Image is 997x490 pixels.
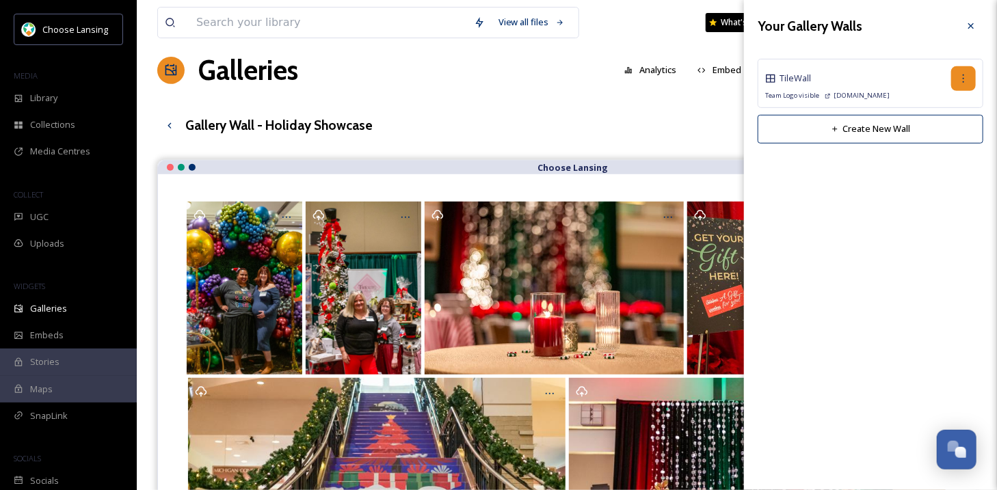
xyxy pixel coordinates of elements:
a: What's New [706,13,774,32]
span: Team Logo visible [765,91,819,100]
a: Opens media popup. Media description: Holiday Showcasw 2024 (30).jpg. [304,202,423,375]
button: Analytics [617,57,684,83]
span: Choose Lansing [42,23,108,36]
a: Galleries [198,50,298,91]
span: SnapLink [30,409,68,422]
a: Opens media popup. Media description: Holiday Showcasw 2024 (2).jpg. [423,202,686,375]
a: Opens media popup. Media description: Holiday Showcase.jpg. [185,202,304,375]
span: WIDGETS [14,281,45,291]
button: Create New Wall [758,115,983,143]
span: Socials [30,474,59,487]
span: Maps [30,383,53,396]
span: Uploads [30,237,64,250]
a: View all files [492,9,572,36]
button: Embed [691,57,749,83]
span: COLLECT [14,189,43,200]
span: Library [30,92,57,105]
a: Opens media popup. Media description: Holiday Showcasw 2024 (1).jpg. [686,202,949,375]
a: Analytics [617,57,691,83]
span: Tile Wall [780,72,811,85]
span: SOCIALS [14,453,41,463]
span: Collections [30,118,75,131]
span: Media Centres [30,145,90,158]
span: UGC [30,210,49,223]
span: [DOMAIN_NAME] [825,91,890,100]
span: Stories [30,355,59,368]
span: Embeds [30,329,64,342]
input: Search your library [189,8,467,38]
span: MEDIA [14,70,38,81]
button: Open Chat [937,430,976,469]
strong: Choose Lansing [538,161,609,174]
h3: Your Gallery Walls [758,16,862,36]
h3: Gallery Wall - Holiday Showcase [185,115,373,135]
span: Galleries [30,302,67,315]
img: logo.jpeg [22,23,36,36]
